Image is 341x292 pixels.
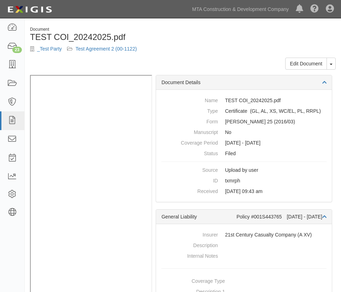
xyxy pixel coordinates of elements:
dd: [DATE] 09:43 am [161,186,327,197]
div: General Liability [161,213,237,220]
a: Edit Document [285,58,327,70]
div: Document Details [156,75,332,90]
dd: [DATE] - [DATE] [161,138,327,148]
dd: 21st Century Casualty Company (A XV) [161,229,327,240]
a: _Test Party [37,46,62,52]
dd: [PERSON_NAME] 25 (2016/03) [161,116,327,127]
div: Document [30,27,336,33]
dt: Coverage Period [161,138,218,146]
dt: Form [161,116,218,125]
dd: TEST COI_20242025.pdf [161,95,327,106]
dd: Upload by user [161,165,327,175]
div: Policy #001S443765 [DATE] - [DATE] [237,213,327,220]
dd: General Liability Auto Liability Excess/Umbrella Liability Workers Compensation/Employers Liabili... [161,106,327,116]
dt: Insurer [161,229,218,238]
dt: Source [161,165,218,174]
dt: Status [161,148,218,157]
i: Help Center - Complianz [310,5,319,13]
img: logo-5460c22ac91f19d4615b14bd174203de0afe785f0fc80cf4dbbc73dc1793850b.png [5,3,54,16]
dt: Description [161,240,218,249]
dt: Coverage Type [161,276,225,285]
dt: Received [161,186,218,195]
a: MTA Construction & Development Company [189,2,292,16]
div: 23 [12,47,22,53]
dt: ID [161,175,218,184]
dd: txmrph [161,175,327,186]
dt: Manuscript [161,127,218,136]
dt: Name [161,95,218,104]
dd: Filed [161,148,327,159]
h1: TEST COI_20242025.pdf [30,33,336,42]
a: Test Agreement 2 (00-1122) [76,46,137,52]
dt: Internal Notes [161,251,218,259]
dt: Type [161,106,218,115]
dd: No [161,127,327,138]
